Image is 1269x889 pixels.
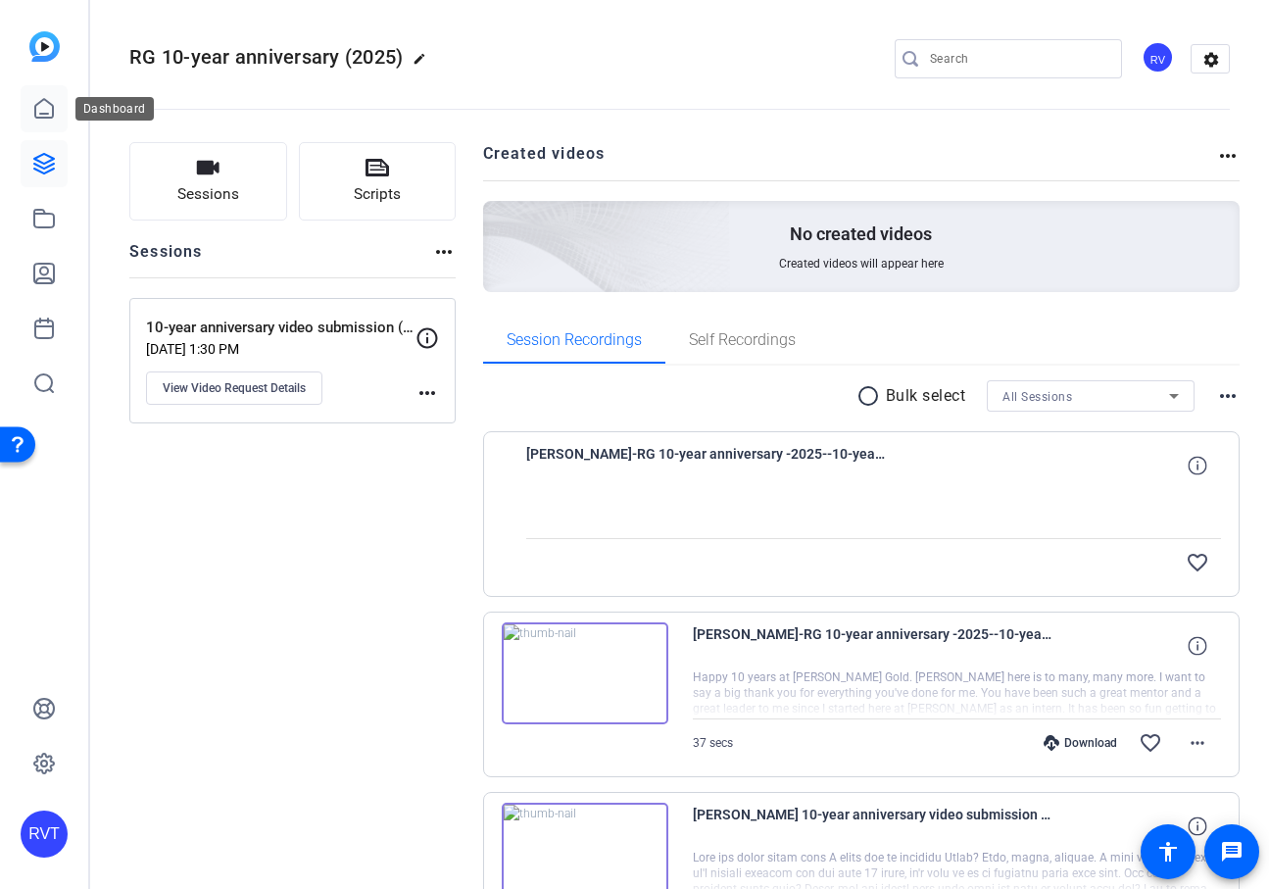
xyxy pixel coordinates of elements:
[415,381,439,405] mat-icon: more_horiz
[146,317,415,339] p: 10-year anniversary video submission (2024)
[1192,45,1231,74] mat-icon: settings
[507,332,642,348] span: Session Recordings
[1216,384,1240,408] mat-icon: more_horiz
[1002,390,1072,404] span: All Sessions
[693,736,733,750] span: 37 secs
[1216,144,1240,168] mat-icon: more_horiz
[526,442,889,489] span: [PERSON_NAME]-RG 10-year anniversary -2025--10-year anniversary video submission -2024- -17601383...
[129,45,403,69] span: RG 10-year anniversary (2025)
[354,183,401,206] span: Scripts
[264,7,731,432] img: Creted videos background
[1220,840,1244,864] mat-icon: message
[1142,41,1174,74] div: RV
[413,52,436,75] mat-icon: edit
[502,622,668,724] img: thumb-nail
[1034,735,1127,751] div: Download
[689,332,796,348] span: Self Recordings
[693,803,1055,850] span: [PERSON_NAME] 10-year anniversary video submission _2024_ [DATE] 13_06_12
[1186,551,1209,574] mat-icon: favorite_border
[129,240,203,277] h2: Sessions
[146,371,322,405] button: View Video Request Details
[299,142,457,221] button: Scripts
[75,97,154,121] div: Dashboard
[21,811,68,858] div: RVT
[1186,731,1209,755] mat-icon: more_horiz
[29,31,60,62] img: blue-gradient.svg
[886,384,966,408] p: Bulk select
[1139,731,1162,755] mat-icon: favorite_border
[856,384,886,408] mat-icon: radio_button_unchecked
[483,142,1217,180] h2: Created videos
[790,222,932,246] p: No created videos
[693,622,1055,669] span: [PERSON_NAME]-RG 10-year anniversary -2025--10-year anniversary video submission -2024- -17600619...
[779,256,944,272] span: Created videos will appear here
[129,142,287,221] button: Sessions
[1142,41,1176,75] ngx-avatar: Reingold Video Team
[146,341,415,357] p: [DATE] 1:30 PM
[177,183,239,206] span: Sessions
[930,47,1106,71] input: Search
[163,380,306,396] span: View Video Request Details
[432,240,456,264] mat-icon: more_horiz
[1156,840,1180,864] mat-icon: accessibility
